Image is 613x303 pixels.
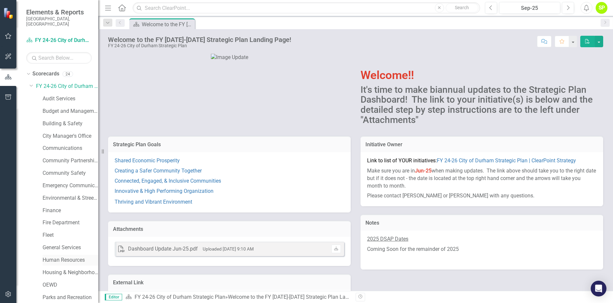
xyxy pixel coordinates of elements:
a: Fire Department [43,219,98,227]
a: Thriving and Vibrant Environment [115,199,192,205]
a: Housing & Neighborhood Services [43,269,98,276]
a: Emergency Communications Center [43,182,98,190]
a: Environmental & Streets Services [43,194,98,202]
div: Open Intercom Messenger [591,281,606,296]
h3: External Link [113,280,346,286]
a: City Manager's Office [43,132,98,140]
a: Community Safety [43,170,98,177]
div: Dashboard Update Jun-25.pdf [128,245,198,253]
div: Welcome to the FY [DATE]-[DATE] Strategic Plan Landing Page! [142,20,193,29]
p: Coming Soon for the remainder of 2025 [367,244,597,254]
p: Please contact [PERSON_NAME] or [PERSON_NAME] with any questions. [367,191,597,200]
small: [GEOGRAPHIC_DATA], [GEOGRAPHIC_DATA] [26,16,92,27]
span: Link to list of YOUR initiatives: [367,157,576,164]
a: Audit Services [43,95,98,103]
button: SP [596,2,607,14]
h3: Attachments [113,226,346,232]
span: Elements & Reports [26,8,92,16]
a: FY 24-26 City of Durham Strategic Plan [135,294,225,300]
h3: Notes [365,220,598,226]
small: Uploaded [DATE] 9:10 AM [203,246,254,252]
input: Search ClearPoint... [133,2,480,14]
u: 2025 DSAP Dates [367,236,408,242]
span: Welcome!! [361,69,414,82]
a: Human Resources [43,256,98,264]
a: FY 24-26 City of Durham Strategic Plan [26,37,92,44]
a: Parks and Recreation [43,294,98,301]
div: 24 [63,71,73,77]
img: ClearPoint Strategy [3,8,15,19]
strong: Jun-25 [415,168,432,174]
button: Sep-25 [499,2,560,14]
div: Welcome to the FY [DATE]-[DATE] Strategic Plan Landing Page! [108,36,291,43]
a: Shared Economic Prosperity [115,157,180,164]
a: Finance [43,207,98,214]
img: Image Update [211,54,248,61]
a: Connected, Engaged, & Inclusive Communities [115,178,221,184]
div: Welcome to the FY [DATE]-[DATE] Strategic Plan Landing Page! [228,294,373,300]
a: Innovative & High Performing Organization [115,188,214,194]
input: Search Below... [26,52,92,64]
h3: Strategic Plan Goals [113,142,346,148]
a: FY 24-26 City of Durham Strategic Plan [36,83,98,90]
a: FY 24-26 City of Durham Strategic Plan | ClearPoint Strategy [437,157,576,164]
h2: It's time to make biannual updates to the Strategic Plan Dashboard! The link to your initiative(s... [361,85,603,125]
button: Search [446,3,478,12]
a: Budget and Management Services [43,108,98,115]
a: Communications [43,145,98,152]
div: FY 24-26 City of Durham Strategic Plan [108,43,291,48]
div: » [125,293,351,301]
a: Fleet [43,232,98,239]
span: Search [455,5,469,10]
a: Building & Safety [43,120,98,128]
span: Editor [105,294,122,300]
p: Make sure you are in when making updates. The link above should take you to the right date but if... [367,166,597,191]
a: Community Partnerships & Engagement [43,157,98,165]
div: Sep-25 [501,4,558,12]
a: OEWD [43,281,98,289]
a: General Services [43,244,98,252]
a: Creating a Safer Community Together [115,168,202,174]
a: Scorecards [32,70,59,78]
h3: Initiative Owner [365,142,598,148]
